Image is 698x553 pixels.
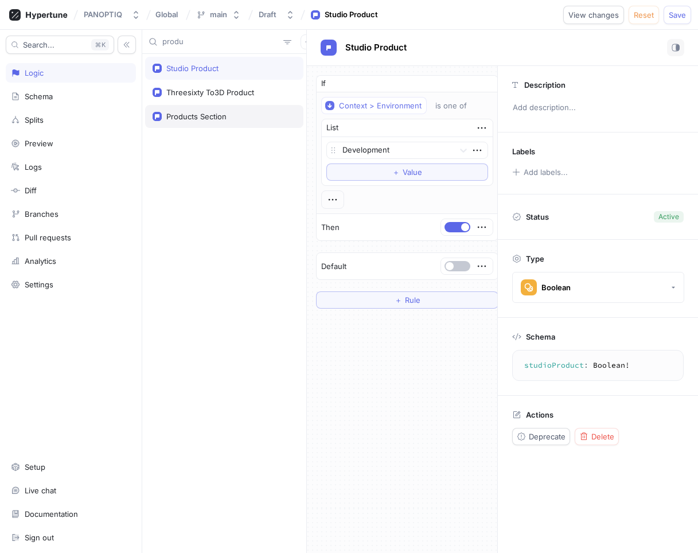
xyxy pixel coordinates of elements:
[512,428,570,445] button: Deprecate
[325,9,378,21] div: Studio Product
[166,112,227,121] div: Products Section
[84,10,122,20] div: PANOPTIQ
[658,212,679,222] div: Active
[25,533,54,542] div: Sign out
[512,147,535,156] p: Labels
[25,233,71,242] div: Pull requests
[91,39,109,50] div: K
[166,88,254,97] div: Threesixty To3D Product
[526,332,555,341] p: Schema
[25,209,59,219] div: Branches
[345,43,407,52] span: Studio Product
[155,10,178,18] span: Global
[634,11,654,18] span: Reset
[430,97,483,114] button: is one of
[192,5,245,24] button: main
[664,6,691,24] button: Save
[326,163,488,181] button: ＋Value
[25,92,53,101] div: Schema
[568,11,619,18] span: View changes
[23,41,54,48] span: Search...
[25,139,53,148] div: Preview
[6,504,136,524] a: Documentation
[524,80,566,89] p: Description
[25,509,78,519] div: Documentation
[526,254,544,263] p: Type
[403,169,422,176] span: Value
[25,68,44,77] div: Logic
[79,5,145,24] button: PANOPTIQ
[25,486,56,495] div: Live chat
[321,78,326,89] p: If
[25,186,37,195] div: Diff
[259,10,276,20] div: Draft
[529,433,566,440] span: Deprecate
[254,5,299,24] button: Draft
[25,115,44,124] div: Splits
[405,297,420,303] span: Rule
[316,291,498,309] button: ＋Rule
[526,209,549,225] p: Status
[508,165,571,180] button: Add labels...
[326,122,338,134] div: List
[669,11,686,18] span: Save
[526,410,553,419] p: Actions
[591,433,614,440] span: Delete
[395,297,402,303] span: ＋
[563,6,624,24] button: View changes
[25,256,56,266] div: Analytics
[210,10,227,20] div: main
[435,101,467,111] div: is one of
[6,36,114,54] button: Search...K
[508,98,688,118] p: Add description...
[321,261,346,272] p: Default
[517,355,678,376] textarea: studioProduct: Boolean!
[166,64,219,73] div: Studio Product
[25,280,53,289] div: Settings
[321,97,427,114] button: Context > Environment
[541,283,571,293] div: Boolean
[25,162,42,172] div: Logs
[25,462,45,472] div: Setup
[162,36,279,48] input: Search...
[339,101,422,111] div: Context > Environment
[629,6,659,24] button: Reset
[321,222,340,233] p: Then
[512,272,684,303] button: Boolean
[575,428,619,445] button: Delete
[392,169,400,176] span: ＋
